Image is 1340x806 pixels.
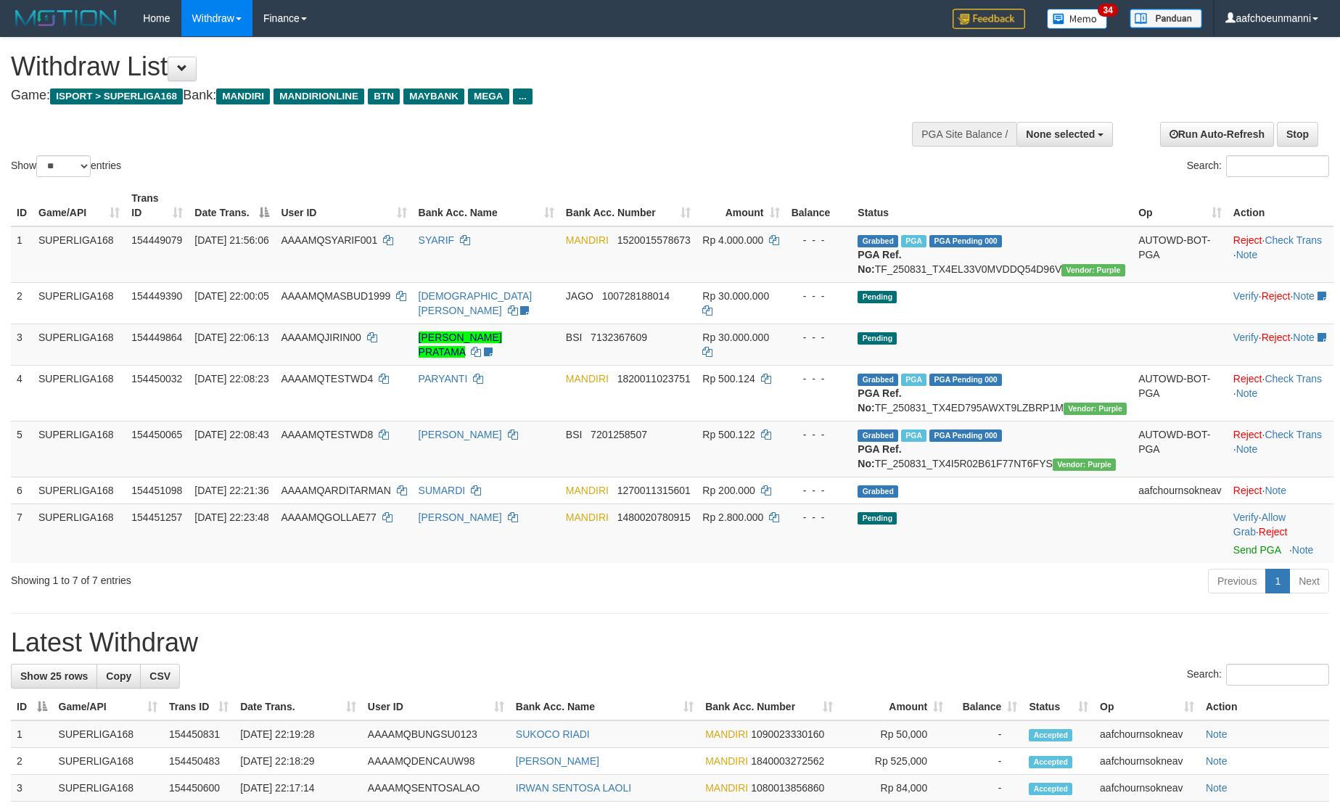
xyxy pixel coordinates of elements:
[702,290,769,302] span: Rp 30.000.000
[11,477,33,503] td: 6
[33,324,126,365] td: SUPERLIGA168
[194,429,268,440] span: [DATE] 22:08:43
[929,429,1002,442] span: PGA Pending
[131,429,182,440] span: 154450065
[11,282,33,324] td: 2
[510,694,699,720] th: Bank Acc. Name: activate to sort column ascending
[792,427,847,442] div: - - -
[949,775,1023,802] td: -
[949,694,1023,720] th: Balance: activate to sort column ascending
[1094,720,1200,748] td: aafchournsokneav
[468,89,509,104] span: MEGA
[839,748,949,775] td: Rp 525,000
[1259,526,1288,538] a: Reject
[194,234,268,246] span: [DATE] 21:56:06
[413,185,560,226] th: Bank Acc. Name: activate to sort column ascending
[1265,373,1322,385] a: Check Trans
[617,511,691,523] span: Copy 1480020780915 to clipboard
[1206,755,1228,767] a: Note
[11,720,53,748] td: 1
[1130,9,1202,28] img: panduan.png
[705,755,748,767] span: MANDIRI
[96,664,141,688] a: Copy
[792,510,847,525] div: - - -
[419,332,502,358] a: [PERSON_NAME] PRATAMA
[949,720,1023,748] td: -
[11,52,879,81] h1: Withdraw List
[53,720,163,748] td: SUPERLIGA168
[194,485,268,496] span: [DATE] 22:21:36
[33,365,126,421] td: SUPERLIGA168
[949,748,1023,775] td: -
[163,694,234,720] th: Trans ID: activate to sort column ascending
[368,89,400,104] span: BTN
[1133,226,1228,283] td: AUTOWD-BOT-PGA
[1133,421,1228,477] td: AUTOWD-BOT-PGA
[33,421,126,477] td: SUPERLIGA168
[1228,503,1333,563] td: · ·
[566,234,609,246] span: MANDIRI
[1236,249,1258,260] a: Note
[858,374,898,386] span: Grabbed
[53,694,163,720] th: Game/API: activate to sort column ascending
[617,234,691,246] span: Copy 1520015578673 to clipboard
[194,511,268,523] span: [DATE] 22:23:48
[929,374,1002,386] span: PGA Pending
[11,185,33,226] th: ID
[858,485,898,498] span: Grabbed
[858,332,897,345] span: Pending
[419,373,468,385] a: PARYANTI
[1265,485,1286,496] a: Note
[1053,458,1116,471] span: Vendor URL: https://trx4.1velocity.biz
[275,185,412,226] th: User ID: activate to sort column ascending
[566,511,609,523] span: MANDIRI
[696,185,785,226] th: Amount: activate to sort column ascending
[1228,226,1333,283] td: · ·
[1228,477,1333,503] td: ·
[1187,664,1329,686] label: Search:
[912,122,1016,147] div: PGA Site Balance /
[751,728,824,740] span: Copy 1090023330160 to clipboard
[106,670,131,682] span: Copy
[1206,728,1228,740] a: Note
[194,290,268,302] span: [DATE] 22:00:05
[281,485,390,496] span: AAAAMQARDITARMAN
[858,429,898,442] span: Grabbed
[792,371,847,386] div: - - -
[163,720,234,748] td: 154450831
[929,235,1002,247] span: PGA Pending
[786,185,852,226] th: Balance
[419,234,455,246] a: SYARIF
[705,728,748,740] span: MANDIRI
[839,775,949,802] td: Rp 84,000
[11,226,33,283] td: 1
[11,155,121,177] label: Show entries
[792,233,847,247] div: - - -
[852,421,1133,477] td: TF_250831_TX4I5R02B61F77NT6FYS
[1133,365,1228,421] td: AUTOWD-BOT-PGA
[33,226,126,283] td: SUPERLIGA168
[1265,234,1322,246] a: Check Trans
[1016,122,1113,147] button: None selected
[33,477,126,503] td: SUPERLIGA168
[33,282,126,324] td: SUPERLIGA168
[792,483,847,498] div: - - -
[901,374,926,386] span: Marked by aafmaleo
[281,332,361,343] span: AAAAMQJIRIN00
[1236,387,1258,399] a: Note
[419,511,502,523] a: [PERSON_NAME]
[1233,234,1262,246] a: Reject
[33,503,126,563] td: SUPERLIGA168
[1277,122,1318,147] a: Stop
[1200,694,1329,720] th: Action
[281,511,377,523] span: AAAAMQGOLLAE77
[1160,122,1274,147] a: Run Auto-Refresh
[11,7,121,29] img: MOTION_logo.png
[11,503,33,563] td: 7
[1233,511,1286,538] a: Allow Grab
[11,365,33,421] td: 4
[1026,128,1095,140] span: None selected
[566,485,609,496] span: MANDIRI
[11,567,548,588] div: Showing 1 to 7 of 7 entries
[11,324,33,365] td: 3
